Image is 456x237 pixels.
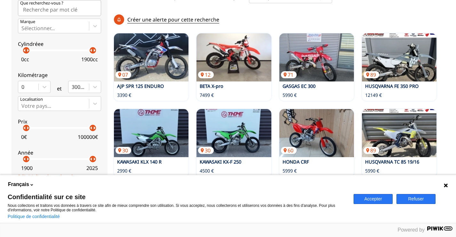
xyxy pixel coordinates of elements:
p: arrow_left [21,155,28,163]
img: AJP SPR 125 ENDURO [114,33,188,81]
a: HONDA CRF60 [279,109,354,157]
p: 100000 € [78,133,98,140]
p: 89 [364,147,379,154]
span: Français [8,181,29,188]
p: Cylindréee [18,40,101,47]
a: Politique de confidentialité [8,214,60,219]
a: KAWASAKI KX-F 250 [200,159,241,165]
p: 0 cc [21,56,29,63]
button: Refuser [396,194,436,204]
p: arrow_left [87,124,95,132]
p: arrow_right [91,124,98,132]
p: 1900 cc [81,56,98,63]
input: 0 [21,84,23,90]
p: arrow_left [87,155,95,163]
button: Accepter [354,194,393,204]
a: HUSQVARNA TC 85 19/1689 [362,109,436,157]
a: HUSQVARNA FE 350 PRO [365,83,419,89]
a: AJP SPR 125 ENDURO07 [114,33,188,81]
p: Année [18,149,101,156]
span: Confidentialité sur ce site [8,194,346,200]
p: 2990 € [117,168,131,174]
input: MarqueSélectionner... [21,25,23,31]
p: 7499 € [200,92,214,98]
p: Nous collectons et traitons vos données à travers ce site afin de mieux comprendre son utilisatio... [8,203,346,212]
p: Localisation [20,97,43,102]
p: 1900 [21,165,33,172]
p: arrow_right [24,47,32,54]
p: 4500 € [200,168,214,174]
img: HONDA CRF [279,109,354,157]
p: 12149 € [365,92,382,98]
input: 300000 [72,84,73,90]
span: Powered by [398,227,425,233]
p: arrow_right [24,124,32,132]
img: KAWASAKI KX-F 250 [196,109,271,157]
p: 07 [116,71,131,78]
p: Que recherchez-vous ? [20,0,63,6]
p: arrow_right [24,155,32,163]
a: BETA X-pro [200,83,223,89]
a: HONDA CRF [283,159,309,165]
p: 30 [198,147,214,154]
a: BETA X-pro12 [196,33,271,81]
a: AJP SPR 125 ENDURO [117,83,164,89]
p: arrow_left [21,47,28,54]
input: Votre pays... [21,103,23,109]
p: 89 [364,71,379,78]
p: Créer une alerte pour cette recherche [127,16,219,23]
p: et [57,85,62,92]
p: 2025 [86,165,98,172]
p: Prix [18,118,101,125]
p: 71 [281,71,297,78]
p: 60 [281,147,297,154]
img: HUSQVARNA FE 350 PRO [362,33,436,81]
p: 0 € [21,133,27,140]
p: 12 [198,71,214,78]
img: KAWASAKI KLX 140 R [114,109,188,157]
img: HUSQVARNA TC 85 19/16 [362,109,436,157]
a: HUSQVARNA TC 85 19/16 [365,159,419,165]
a: Réinitialiser la recherche [18,173,77,180]
p: arrow_right [91,47,98,54]
p: 3390 € [117,92,131,98]
p: arrow_left [21,124,28,132]
a: KAWASAKI KLX 140 R30 [114,109,188,157]
a: KAWASAKI KLX 140 R [117,159,162,165]
p: 5990 € [365,168,379,174]
img: GASGAS EC 300 [279,33,354,81]
p: arrow_right [91,155,98,163]
a: GASGAS EC 30071 [279,33,354,81]
p: Marque [20,19,35,25]
p: 5999 € [283,168,297,174]
a: HUSQVARNA FE 350 PRO89 [362,33,436,81]
a: GASGAS EC 300 [283,83,316,89]
p: Kilométrage [18,72,101,79]
img: BETA X-pro [196,33,271,81]
p: arrow_left [87,47,95,54]
p: 5990 € [283,92,297,98]
p: 30 [116,147,131,154]
a: KAWASAKI KX-F 25030 [196,109,271,157]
